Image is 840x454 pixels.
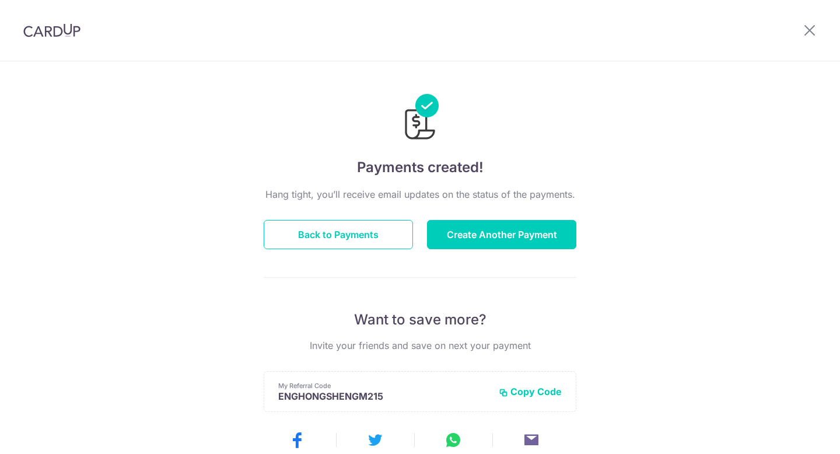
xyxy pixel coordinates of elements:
img: Payments [401,94,439,143]
button: Create Another Payment [427,220,576,249]
p: Want to save more? [264,310,576,329]
img: CardUp [23,23,80,37]
p: ENGHONGSHENGM215 [278,390,489,402]
p: Invite your friends and save on next your payment [264,338,576,352]
button: Back to Payments [264,220,413,249]
p: My Referral Code [278,381,489,390]
p: Hang tight, you’ll receive email updates on the status of the payments. [264,187,576,201]
h4: Payments created! [264,157,576,178]
button: Copy Code [499,386,562,397]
